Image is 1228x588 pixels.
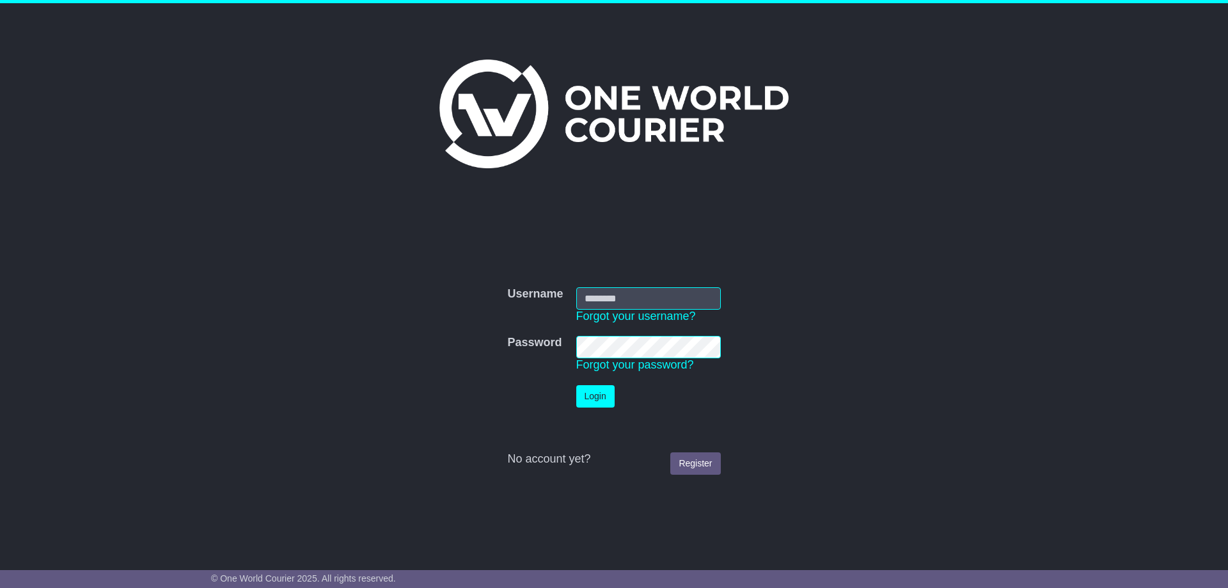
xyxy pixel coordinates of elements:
div: No account yet? [507,452,720,466]
label: Username [507,287,563,301]
a: Register [670,452,720,475]
label: Password [507,336,562,350]
button: Login [576,385,615,408]
span: © One World Courier 2025. All rights reserved. [211,573,396,584]
a: Forgot your password? [576,358,694,371]
img: One World [439,60,789,168]
a: Forgot your username? [576,310,696,322]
